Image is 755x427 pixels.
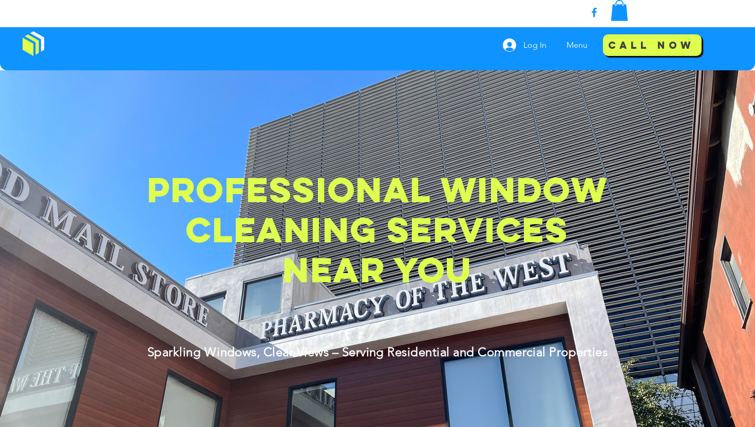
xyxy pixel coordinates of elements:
[147,344,608,359] span: Sparkling Windows, Clear Views – Serving Residential and Commercial Properties
[603,34,702,56] a: Call Now
[147,168,608,292] span: Professional Window Cleaning Services Near You
[520,40,550,51] span: Log In
[496,35,554,55] button: Log In
[561,32,593,58] p: Menu
[559,32,598,58] nav: Site
[588,6,600,18] img: Facebook
[608,39,695,51] span: Call Now
[613,6,625,18] img: Yelp!
[559,32,598,58] div: Menu
[588,6,625,18] ul: Social Bar
[23,31,44,56] img: Window Cleaning Budds, Affordable window cleaning services near me in Los Angeles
